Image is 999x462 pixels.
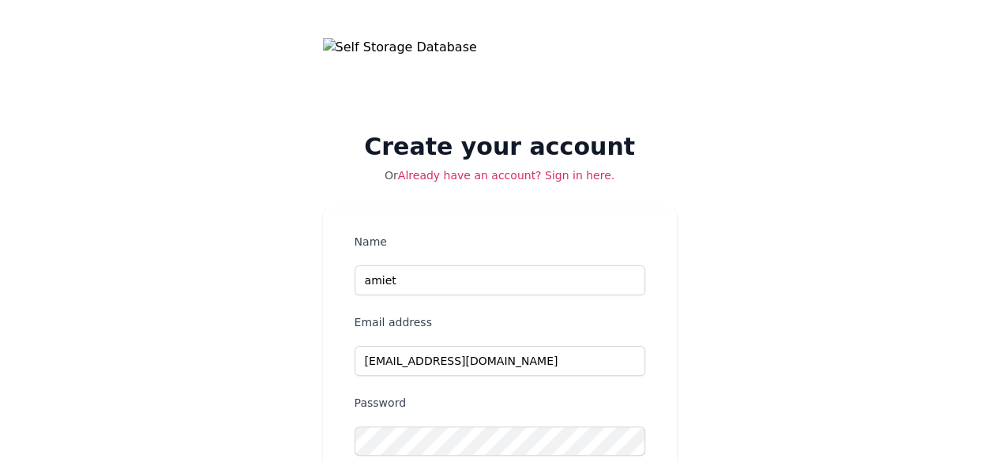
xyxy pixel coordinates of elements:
img: Self Storage Database [323,38,677,114]
a: Already have an account? Sign in here. [398,169,614,182]
p: Or [323,167,677,183]
label: Password [355,395,645,411]
h2: Create your account [323,133,677,161]
label: Email address [355,314,645,330]
label: Name [355,234,645,250]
